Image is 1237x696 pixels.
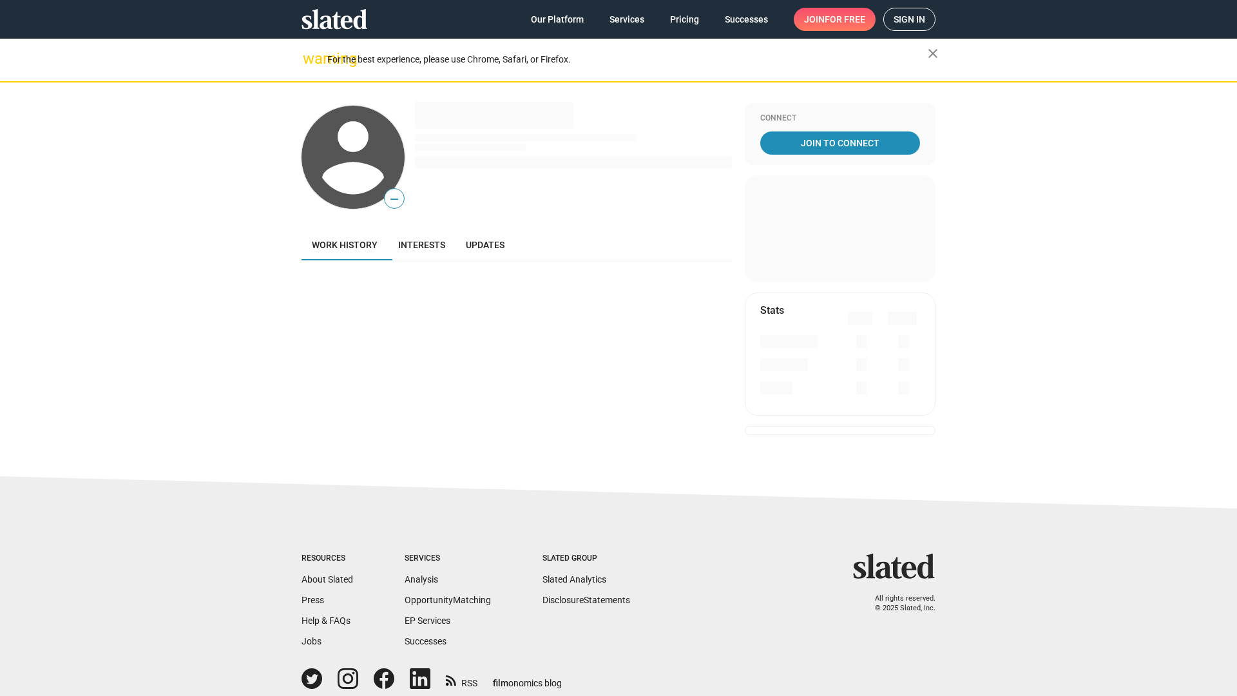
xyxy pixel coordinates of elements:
a: Jobs [302,636,321,646]
a: OpportunityMatching [405,595,491,605]
a: Services [599,8,655,31]
span: for free [825,8,865,31]
a: Slated Analytics [542,574,606,585]
a: Sign in [883,8,935,31]
span: Updates [466,240,504,250]
mat-icon: close [925,46,941,61]
a: Pricing [660,8,709,31]
a: DisclosureStatements [542,595,630,605]
a: Our Platform [521,8,594,31]
a: Updates [455,229,515,260]
span: film [493,678,508,688]
a: About Slated [302,574,353,585]
a: filmonomics blog [493,667,562,690]
span: Successes [725,8,768,31]
div: For the best experience, please use Chrome, Safari, or Firefox. [327,51,928,68]
span: Our Platform [531,8,584,31]
span: Interests [398,240,445,250]
div: Slated Group [542,554,630,564]
a: Successes [714,8,778,31]
a: Interests [388,229,455,260]
div: Services [405,554,491,564]
div: Connect [760,113,920,124]
p: All rights reserved. © 2025 Slated, Inc. [861,594,935,613]
span: — [385,191,404,208]
mat-card-title: Stats [760,304,784,317]
span: Join [804,8,865,31]
div: Resources [302,554,353,564]
span: Work history [312,240,378,250]
a: Successes [405,636,446,646]
mat-icon: warning [303,51,318,66]
span: Services [609,8,644,31]
span: Sign in [894,8,925,30]
a: Help & FAQs [302,615,350,626]
a: Press [302,595,324,605]
a: Join To Connect [760,131,920,155]
a: Analysis [405,574,438,585]
span: Pricing [670,8,699,31]
a: EP Services [405,615,450,626]
a: RSS [446,670,477,690]
a: Work history [302,229,388,260]
span: Join To Connect [763,131,917,155]
a: Joinfor free [794,8,876,31]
